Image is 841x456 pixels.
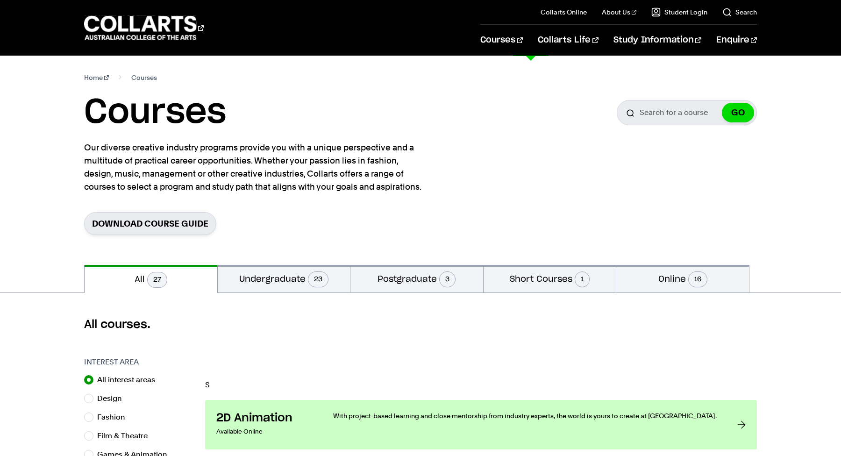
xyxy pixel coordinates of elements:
label: Film & Theatre [97,429,155,442]
h3: Interest Area [84,356,196,368]
span: 16 [688,271,707,287]
p: With project-based learning and close mentorship from industry experts, the world is yours to cre... [333,411,719,420]
span: 23 [308,271,328,287]
a: Student Login [651,7,707,17]
a: Download Course Guide [84,212,216,235]
p: Our diverse creative industry programs provide you with a unique perspective and a multitude of p... [84,141,425,193]
p: S [205,381,757,389]
button: Short Courses1 [484,265,616,292]
p: Available Online [216,425,314,438]
h3: 2D Animation [216,411,314,425]
a: About Us [602,7,636,17]
label: Design [97,392,129,405]
a: 2D Animation Available Online With project-based learning and close mentorship from industry expe... [205,400,757,449]
a: Home [84,71,109,84]
input: Search for a course [617,100,757,125]
span: 27 [147,272,167,288]
a: Collarts Life [538,25,598,56]
label: Fashion [97,411,133,424]
button: Postgraduate3 [350,265,483,292]
div: Go to homepage [84,14,204,41]
h1: Courses [84,92,226,134]
span: 3 [439,271,456,287]
button: Online16 [616,265,749,292]
a: Search [722,7,757,17]
label: All interest areas [97,373,163,386]
button: Undergraduate23 [218,265,350,292]
a: Enquire [716,25,757,56]
button: GO [722,103,754,122]
h2: All courses. [84,317,757,332]
span: Courses [131,71,157,84]
a: Collarts Online [541,7,587,17]
span: 1 [575,271,590,287]
a: Courses [480,25,523,56]
a: Study Information [613,25,701,56]
button: All27 [85,265,217,293]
